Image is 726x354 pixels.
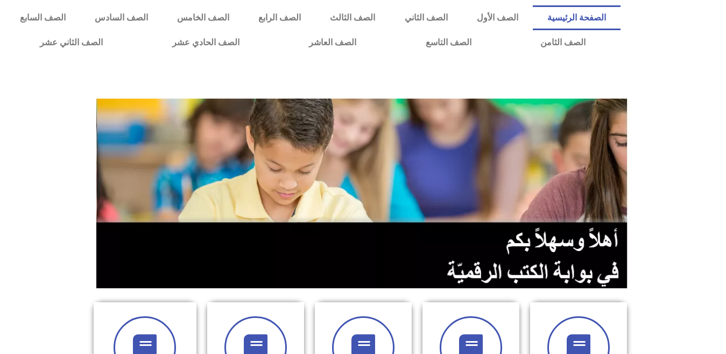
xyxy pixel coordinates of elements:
[5,30,138,55] a: الصف الثاني عشر
[462,5,533,30] a: الصف الأول
[390,5,462,30] a: الصف الثاني
[315,5,390,30] a: الصف الثالث
[138,30,274,55] a: الصف الحادي عشر
[274,30,391,55] a: الصف العاشر
[391,30,506,55] a: الصف التاسع
[80,5,163,30] a: الصف السادس
[244,5,315,30] a: الصف الرابع
[5,5,80,30] a: الصف السابع
[533,5,621,30] a: الصفحة الرئيسية
[506,30,621,55] a: الصف الثامن
[163,5,244,30] a: الصف الخامس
